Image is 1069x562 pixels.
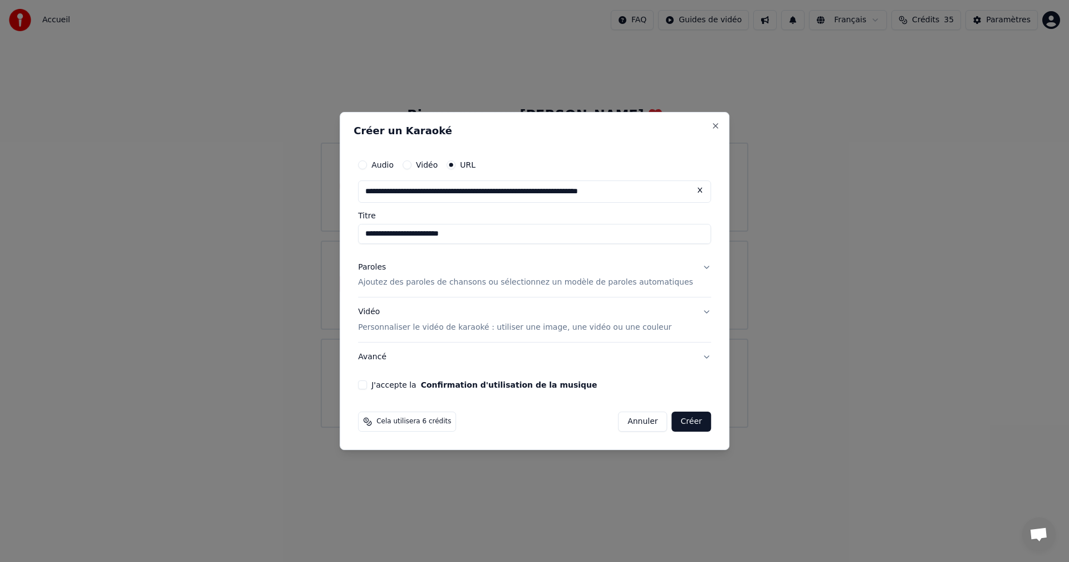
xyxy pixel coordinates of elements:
label: Vidéo [416,161,438,169]
button: VidéoPersonnaliser le vidéo de karaoké : utiliser une image, une vidéo ou une couleur [358,298,711,343]
button: J'accepte la [421,381,597,389]
button: Avancé [358,343,711,372]
button: Annuler [618,412,667,432]
p: Ajoutez des paroles de chansons ou sélectionnez un modèle de paroles automatiques [358,277,693,289]
label: J'accepte la [371,381,597,389]
p: Personnaliser le vidéo de karaoké : utiliser une image, une vidéo ou une couleur [358,322,671,333]
div: Vidéo [358,307,671,334]
label: URL [460,161,475,169]
button: Créer [672,412,711,432]
label: Titre [358,212,711,219]
button: ParolesAjoutez des paroles de chansons ou sélectionnez un modèle de paroles automatiques [358,253,711,297]
span: Cela utilisera 6 crédits [376,417,451,426]
label: Audio [371,161,394,169]
h2: Créer un Karaoké [354,126,715,136]
div: Paroles [358,262,386,273]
